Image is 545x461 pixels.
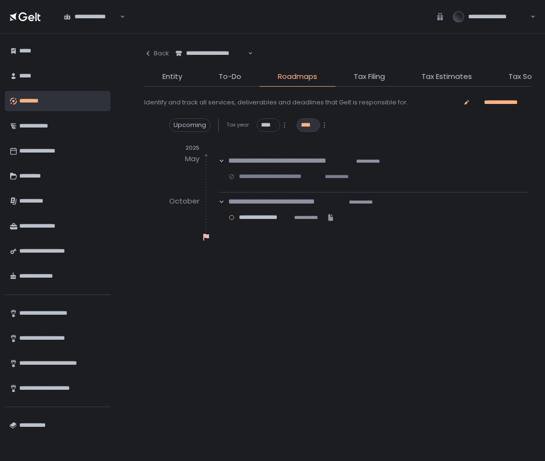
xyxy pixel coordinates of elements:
span: Tax Filing [354,71,385,82]
span: Entity [162,71,182,82]
span: To-Do [219,71,241,82]
div: Upcoming [169,118,211,132]
div: Identify and track all services, deliverables and deadlines that Gelt is responsible for. [144,98,408,107]
div: Search for option [169,43,253,64]
span: Tax Estimates [421,71,472,82]
button: Back [144,43,169,64]
div: May [185,152,199,167]
div: 2025 [144,144,199,152]
div: Search for option [58,7,125,27]
div: October [169,194,199,209]
div: Back [144,49,169,58]
span: Tax year [226,121,249,128]
span: Roadmaps [278,71,317,82]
